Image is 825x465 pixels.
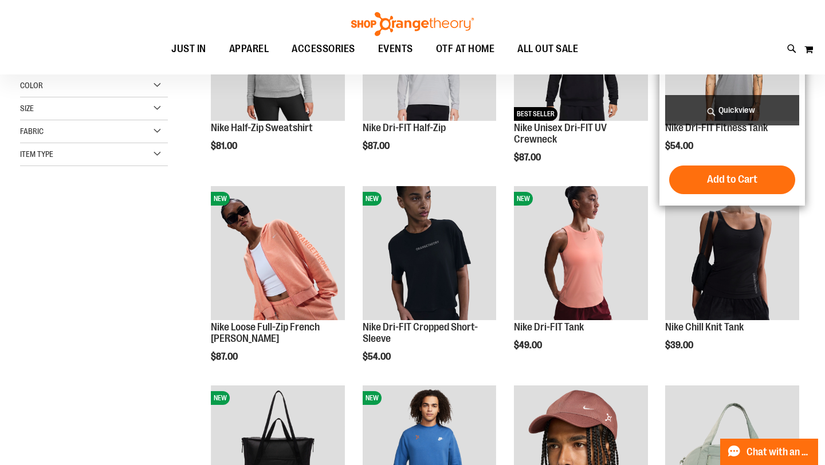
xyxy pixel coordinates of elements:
a: Nike Loose Full-Zip French Terry HoodieNEW [211,186,345,322]
button: Chat with an Expert [720,439,819,465]
a: Nike Dri-FIT Fitness Tank [665,122,768,133]
span: $87.00 [211,352,239,362]
a: Nike Dri-FIT Cropped Short-Sleeve [363,321,478,344]
span: OTF AT HOME [436,36,495,62]
img: Nike Loose Full-Zip French Terry Hoodie [211,186,345,320]
span: NEW [363,391,382,405]
img: Nike Dri-FIT Tank [514,186,648,320]
a: Nike Chill Knit TankNEW [665,186,799,322]
a: Nike Chill Knit Tank [665,321,744,333]
span: Item Type [20,149,53,159]
span: $49.00 [514,340,544,350]
div: product [508,180,654,380]
a: Nike Dri-FIT Half-Zip [363,122,446,133]
span: Color [20,81,43,90]
span: NEW [363,192,382,206]
span: ACCESSORIES [292,36,355,62]
span: BEST SELLER [514,107,557,121]
div: product [357,180,502,391]
span: ALL OUT SALE [517,36,578,62]
span: Size [20,104,34,113]
span: $54.00 [363,352,392,362]
a: Nike Unisex Dri-FIT UV Crewneck [514,122,607,145]
span: $87.00 [514,152,543,163]
span: Chat with an Expert [747,447,811,458]
a: Quickview [665,95,799,125]
span: NEW [211,391,230,405]
div: product [205,180,351,391]
img: Nike Dri-FIT Cropped Short-Sleeve [363,186,497,320]
span: JUST IN [171,36,206,62]
a: Nike Dri-FIT Tank [514,321,584,333]
img: Shop Orangetheory [349,12,476,36]
a: Nike Half-Zip Sweatshirt [211,122,313,133]
span: EVENTS [378,36,413,62]
span: Add to Cart [707,173,757,186]
span: $54.00 [665,141,695,151]
span: APPAREL [229,36,269,62]
span: Fabric [20,127,44,136]
img: Nike Chill Knit Tank [665,186,799,320]
span: NEW [514,192,533,206]
a: Nike Dri-FIT TankNEW [514,186,648,322]
span: NEW [211,192,230,206]
span: $81.00 [211,141,239,151]
a: Nike Loose Full-Zip French [PERSON_NAME] [211,321,320,344]
button: Add to Cart [669,165,795,194]
div: product [659,180,805,380]
a: Nike Dri-FIT Cropped Short-SleeveNEW [363,186,497,322]
span: $87.00 [363,141,391,151]
span: $39.00 [665,340,695,350]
